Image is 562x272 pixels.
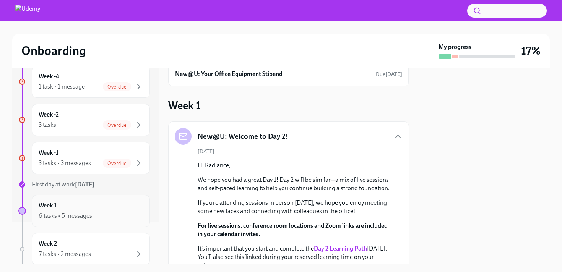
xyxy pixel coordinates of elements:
a: Week 16 tasks • 5 messages [18,195,150,227]
h2: Onboarding [21,43,86,58]
a: Week -13 tasks • 3 messagesOverdue [18,142,150,174]
h6: Week 1 [39,201,57,210]
span: Overdue [103,122,131,128]
h6: Week -4 [39,72,59,81]
a: First day at work[DATE] [18,180,150,189]
strong: [DATE] [75,181,94,188]
img: Udemy [15,5,40,17]
span: Due [376,71,402,78]
h6: New@U: Your Office Equipment Stipend [175,70,283,78]
strong: For live sessions, conference room locations and Zoom links are included in your calendar invites. [198,222,388,238]
a: Week -41 task • 1 messageOverdue [18,66,150,98]
span: Overdue [103,84,131,90]
h3: 17% [521,44,541,58]
p: Hi Radiance, [198,161,390,170]
p: It’s important that you start and complete the [DATE]. You’ll also see this linked during your re... [198,244,390,270]
span: [DATE] [198,148,214,155]
div: 3 tasks [39,121,56,129]
a: Week -23 tasksOverdue [18,104,150,136]
h6: Week -1 [39,149,58,157]
a: Day 2 Learning Path [314,245,367,252]
div: 6 tasks • 5 messages [39,212,92,220]
span: October 7th, 2025 10:00 [376,71,402,78]
a: New@U: Your Office Equipment StipendDue[DATE] [175,68,402,80]
span: First day at work [32,181,94,188]
p: If you’re attending sessions in person [DATE], we hope you enjoy meeting some new faces and conne... [198,199,390,215]
h3: Week 1 [168,99,201,112]
h5: New@U: Welcome to Day 2! [198,131,288,141]
strong: [DATE] [385,71,402,78]
span: Overdue [103,160,131,166]
div: 3 tasks • 3 messages [39,159,91,167]
strong: My progress [439,43,471,51]
p: We hope you had a great Day 1! Day 2 will be similar—a mix of live sessions and self-paced learni... [198,176,390,193]
h6: Week -2 [39,110,59,119]
h6: Week 2 [39,240,57,248]
div: 7 tasks • 2 messages [39,250,91,258]
a: Week 27 tasks • 2 messages [18,233,150,265]
div: 1 task • 1 message [39,83,85,91]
